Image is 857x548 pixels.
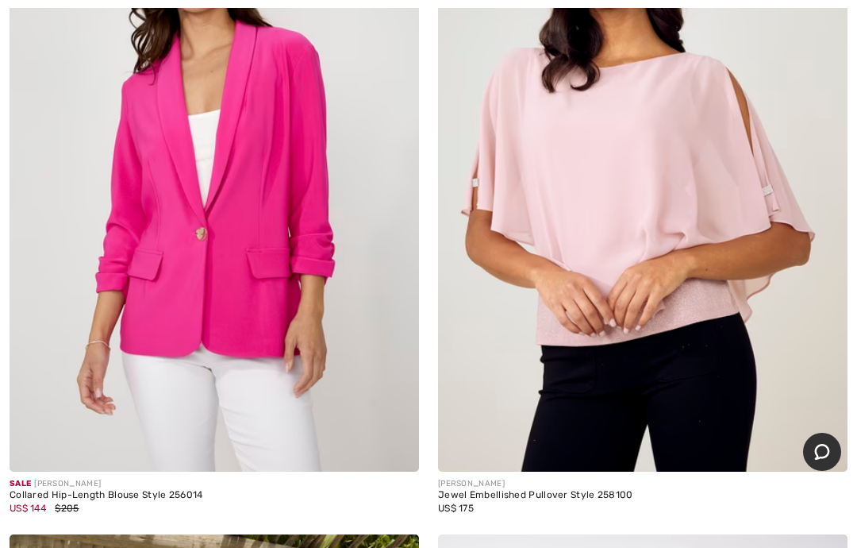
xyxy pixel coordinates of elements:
[55,503,79,514] span: $205
[438,503,474,514] span: US$ 175
[10,503,46,514] span: US$ 144
[10,479,31,488] span: Sale
[10,490,419,501] div: Collared Hip-Length Blouse Style 256014
[438,490,847,501] div: Jewel Embellished Pullover Style 258100
[438,478,847,490] div: [PERSON_NAME]
[10,478,419,490] div: [PERSON_NAME]
[803,433,841,473] iframe: Opens a widget where you can chat to one of our agents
